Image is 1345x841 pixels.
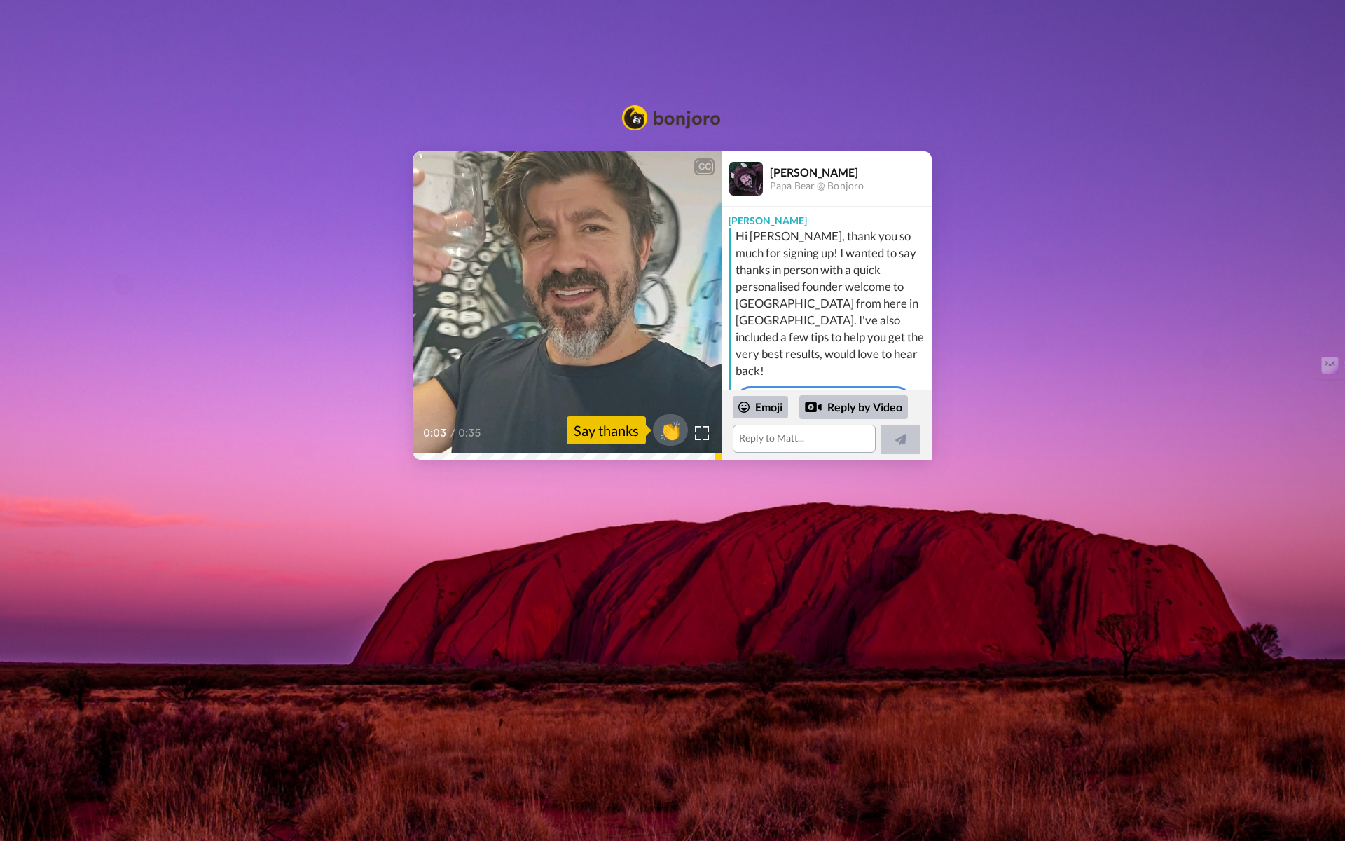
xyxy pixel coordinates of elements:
button: 👏 [653,414,688,446]
img: Full screen [695,426,709,440]
div: [PERSON_NAME] [770,165,931,179]
div: Reply by Video [805,399,822,416]
div: Say thanks [567,416,646,444]
span: 0:03 [423,425,448,442]
span: 0:35 [458,425,483,442]
div: CC [696,160,713,174]
a: Book a free product demo [736,386,911,416]
span: 👏 [653,419,688,442]
div: [PERSON_NAME] [722,207,932,228]
img: Profile Image [729,162,763,196]
img: Bonjoro Logo [622,105,720,130]
div: Papa Bear @ Bonjoro [770,180,931,192]
div: Hi [PERSON_NAME], thank you so much for signing up! I wanted to say thanks in person with a quick... [736,228,928,379]
div: Emoji [733,396,788,418]
span: / [450,425,455,442]
div: Reply by Video [799,395,908,419]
